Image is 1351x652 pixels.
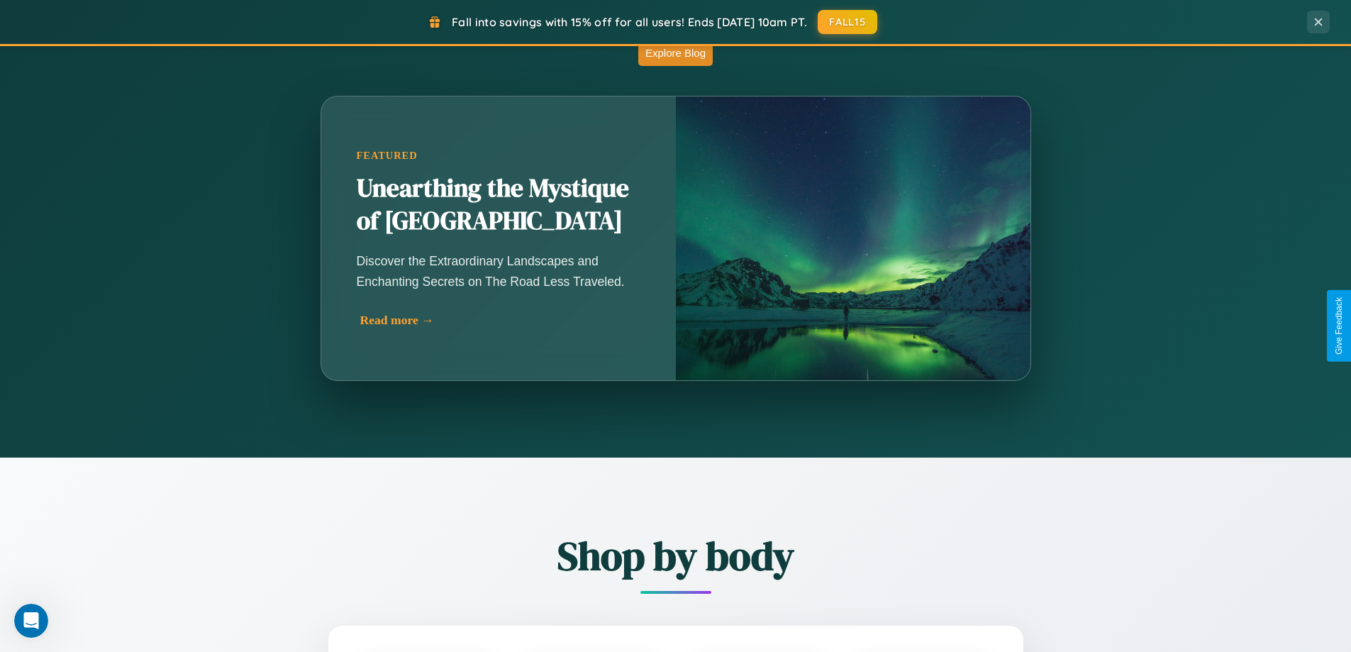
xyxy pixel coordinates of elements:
[818,10,877,34] button: FALL15
[357,251,640,291] p: Discover the Extraordinary Landscapes and Enchanting Secrets on The Road Less Traveled.
[638,40,713,66] button: Explore Blog
[452,15,807,29] span: Fall into savings with 15% off for all users! Ends [DATE] 10am PT.
[250,529,1101,583] h2: Shop by body
[357,150,640,162] div: Featured
[1334,297,1344,355] div: Give Feedback
[357,172,640,238] h2: Unearthing the Mystique of [GEOGRAPHIC_DATA]
[14,604,48,638] iframe: Intercom live chat
[360,313,644,328] div: Read more →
